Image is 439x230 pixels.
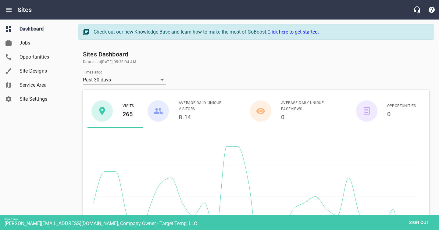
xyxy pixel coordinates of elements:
[123,109,134,119] h6: 265
[20,25,66,33] span: Dashboard
[410,2,424,17] button: Live Chat
[83,59,429,65] span: Data as of [DATE] 05:38:04 AM
[404,217,434,228] button: Sign out
[406,219,432,226] span: Sign out
[2,2,16,17] button: Open drawer
[179,100,235,112] span: Average Daily Unique Visitors
[179,112,235,122] h6: 8.14
[387,103,416,109] span: Opportunities
[20,95,66,103] span: Site Settings
[5,221,439,226] div: [PERSON_NAME][EMAIL_ADDRESS][DOMAIN_NAME], Company Owner - Target Temp, LLC
[387,109,416,119] h6: 0
[83,75,166,85] div: Past 30 days
[20,53,66,61] span: Opportunities
[94,28,428,36] div: Check out our new Knowledge Base and learn how to make the most of GoBoost.
[424,2,439,17] button: Support Portal
[20,39,66,47] span: Jobs
[267,29,319,35] a: Click here to get started.
[18,5,32,15] h6: Sites
[83,70,102,74] label: Time Period
[281,112,342,122] h6: 0
[20,81,66,89] span: Service Area
[5,218,439,221] div: Signed in as
[281,100,342,112] span: Average Daily Unique Pageviews
[123,103,134,109] span: Visits
[83,49,429,59] h6: Sites Dashboard
[20,67,66,75] span: Site Designs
